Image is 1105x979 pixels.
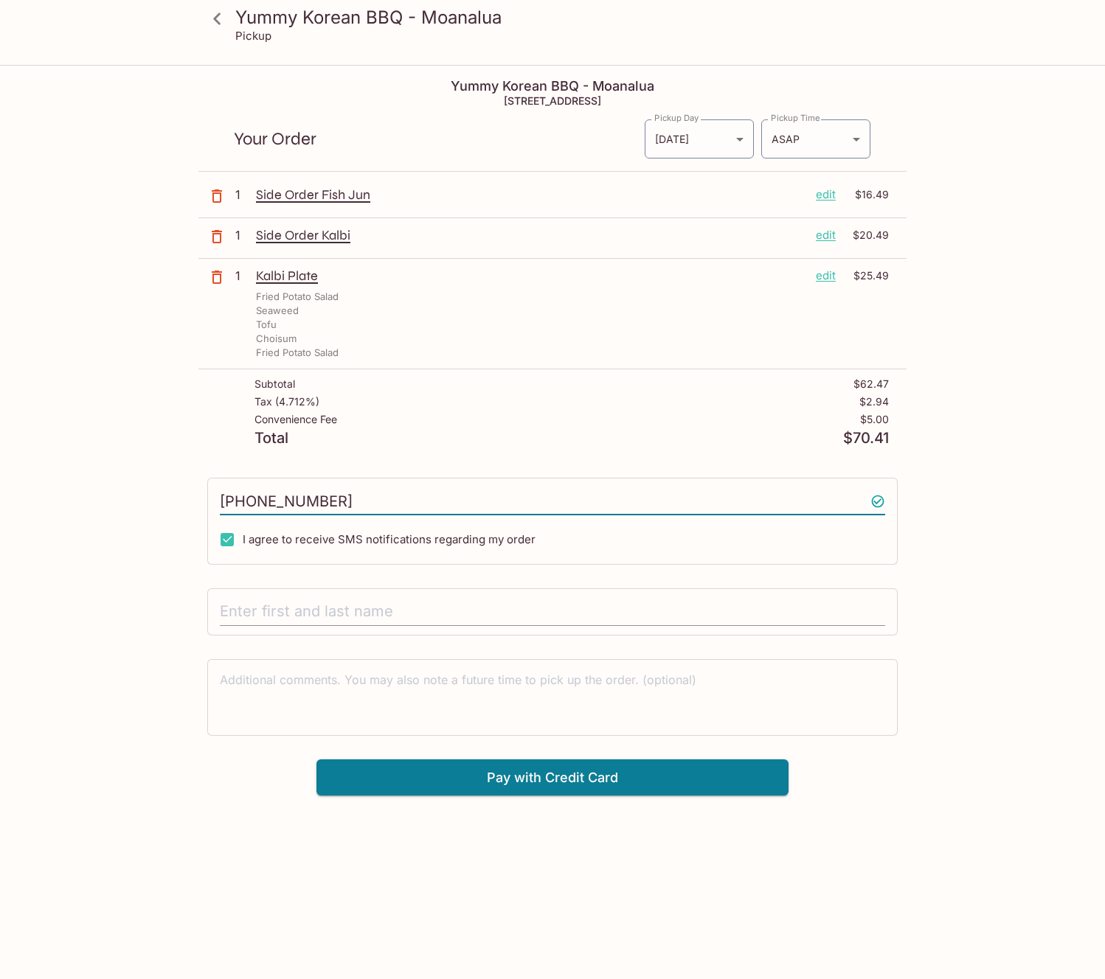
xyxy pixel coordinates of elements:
[235,187,250,203] p: 1
[256,318,277,332] p: Tofu
[845,268,889,284] p: $25.49
[256,268,804,284] p: Kalbi Plate
[845,227,889,243] p: $20.49
[845,187,889,203] p: $16.49
[843,431,889,445] p: $70.41
[256,332,297,346] p: Choisum
[316,759,789,796] button: Pay with Credit Card
[220,598,885,626] input: Enter first and last name
[220,487,885,515] input: Enter phone number
[859,396,889,408] p: $2.94
[816,187,836,203] p: edit
[771,112,820,124] label: Pickup Time
[234,132,644,146] p: Your Order
[816,227,836,243] p: edit
[816,268,836,284] p: edit
[254,396,319,408] p: Tax ( 4.712% )
[198,94,907,107] h5: [STREET_ADDRESS]
[761,119,870,158] div: ASAP
[254,378,295,390] p: Subtotal
[235,29,271,43] p: Pickup
[254,431,288,445] p: Total
[243,532,536,546] span: I agree to receive SMS notifications regarding my order
[235,6,895,29] h3: Yummy Korean BBQ - Moanalua
[256,227,804,243] p: Side Order Kalbi
[256,304,299,318] p: Seaweed
[256,346,339,360] p: Fried Potato Salad
[256,290,339,304] p: Fried Potato Salad
[256,187,804,203] p: Side Order Fish Jun
[254,414,337,425] p: Convenience Fee
[235,227,250,243] p: 1
[853,378,889,390] p: $62.47
[645,119,754,158] div: [DATE]
[198,78,907,94] h4: Yummy Korean BBQ - Moanalua
[235,268,250,284] p: 1
[654,112,699,124] label: Pickup Day
[860,414,889,425] p: $5.00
